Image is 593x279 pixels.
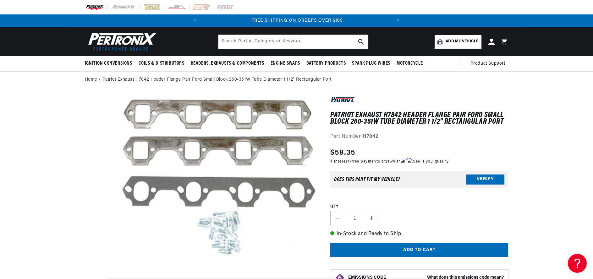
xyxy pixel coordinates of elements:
button: Translation missing: en.sections.announcements.previous_announcement [189,14,201,27]
button: search button [354,35,368,49]
p: 4 interest-free payments of with . [330,158,449,164]
span: FREE SHIPPING ON ORDERS OVER $109 [251,18,343,23]
button: Translation missing: en.sections.announcements.next_announcement [392,14,404,27]
span: $58.35 [330,147,355,158]
span: Battery Products [306,60,346,67]
span: Coils & Distributors [139,60,184,67]
button: Verify [466,174,504,185]
span: $15 [386,160,392,164]
span: Ignition Conversions [85,60,132,67]
span: Engine Swaps [271,60,300,67]
span: Headers, Exhausts & Components [191,60,264,67]
label: QTY [330,204,508,209]
a: Home [85,76,97,83]
summary: Ignition Conversions [85,56,135,71]
summary: Motorcycle [393,56,426,71]
a: Patriot Exhaust H7842 Header Flange Pair Ford Small Block 260-351W Tube Diameter 1 1/2" Rectangul... [102,76,332,83]
span: Spark Plug Wires [352,60,390,67]
img: Pertronix [85,31,157,52]
a: See if you qualify - Learn more about Affirm Financing (opens in modal) [413,160,448,164]
div: 2 of 2 [202,17,393,24]
summary: Coils & Distributors [135,56,188,71]
p: In-Stock and Ready to Ship [330,230,508,238]
summary: Engine Swaps [267,56,303,71]
input: Search Part #, Category or Keyword [218,35,368,49]
span: Affirm [401,158,412,163]
div: Does This part fit My vehicle? [334,177,400,182]
span: Product Support [470,60,505,67]
span: Motorcycle [397,60,423,67]
span: Add my vehicle [446,39,478,45]
div: Part Number: [330,133,508,141]
a: Add my vehicle [435,35,481,49]
button: Add to cart [330,243,508,257]
slideshow-component: Translation missing: en.sections.announcements.announcement_bar [69,14,524,27]
strong: H7842 [363,134,378,139]
nav: breadcrumbs [85,76,508,83]
div: Announcement [202,17,393,24]
summary: Battery Products [303,56,349,71]
summary: Spark Plug Wires [349,56,393,71]
h1: Patriot Exhaust H7842 Header Flange Pair Ford Small Block 260-351W Tube Diameter 1 1/2" Rectangul... [330,112,508,125]
summary: Product Support [470,56,508,71]
summary: Headers, Exhausts & Components [188,56,267,71]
